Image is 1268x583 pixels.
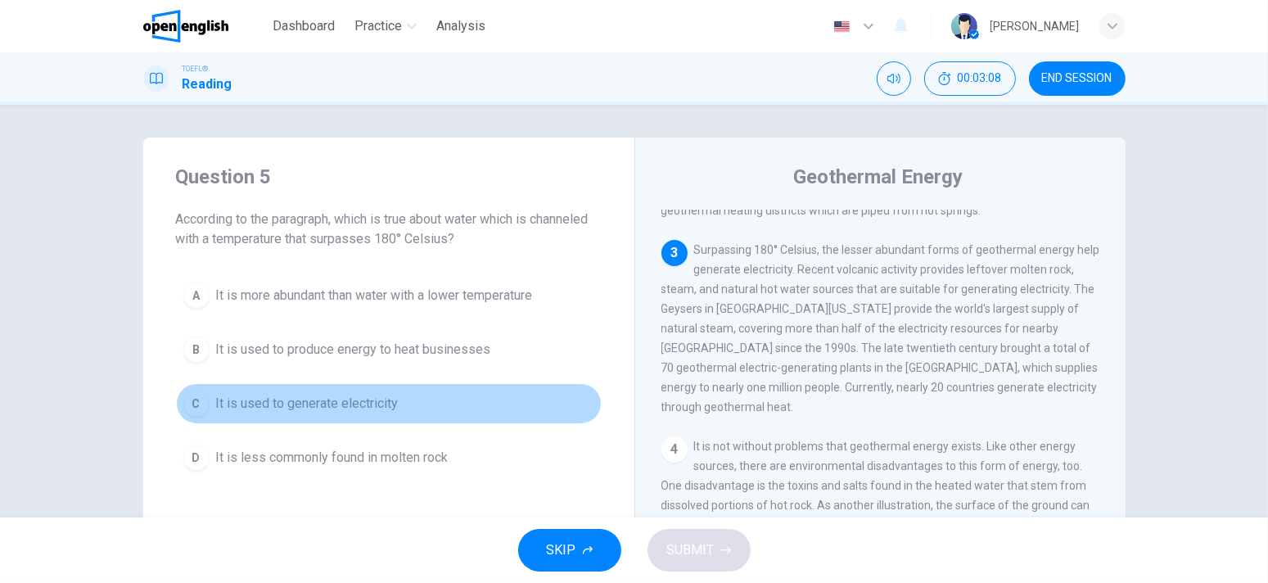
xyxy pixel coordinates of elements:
img: OpenEnglish logo [143,10,229,43]
div: C [183,391,210,417]
span: Practice [354,16,402,36]
h1: Reading [183,75,232,94]
button: Analysis [430,11,492,41]
div: 3 [661,240,688,266]
div: Hide [924,61,1016,96]
span: 00:03:08 [958,72,1002,85]
button: Dashboard [266,11,341,41]
img: en [832,20,852,33]
div: D [183,445,210,471]
button: AIt is more abundant than water with a lower temperature [176,275,602,316]
span: Dashboard [273,16,335,36]
span: SKIP [547,539,576,562]
span: It is not without problems that geothermal energy exists. Like other energy sources, there are en... [661,440,1096,571]
span: Surpassing 180° Celsius, the lesser abundant forms of geothermal energy help generate electricity... [661,243,1100,414]
div: B [183,337,210,363]
button: 00:03:08 [924,61,1016,96]
span: END SESSION [1042,72,1112,85]
div: [PERSON_NAME] [990,16,1080,36]
div: 4 [661,436,688,463]
button: BIt is used to produce energy to heat businesses [176,329,602,370]
span: TOEFL® [183,63,209,75]
span: It is used to produce energy to heat businesses [216,340,491,359]
img: Profile picture [951,13,977,39]
span: It is used to generate electricity [216,394,399,414]
div: A [183,282,210,309]
div: Mute [877,61,911,96]
button: CIt is used to generate electricity [176,383,602,424]
button: SKIP [518,529,621,572]
button: END SESSION [1029,61,1126,96]
button: DIt is less commonly found in molten rock [176,437,602,478]
h4: Question 5 [176,164,602,190]
span: Analysis [436,16,485,36]
span: It is more abundant than water with a lower temperature [216,286,533,305]
a: OpenEnglish logo [143,10,267,43]
h4: Geothermal Energy [793,164,963,190]
button: Practice [348,11,423,41]
span: According to the paragraph, which is true about water which is channeled with a temperature that ... [176,210,602,249]
span: It is less commonly found in molten rock [216,448,449,468]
